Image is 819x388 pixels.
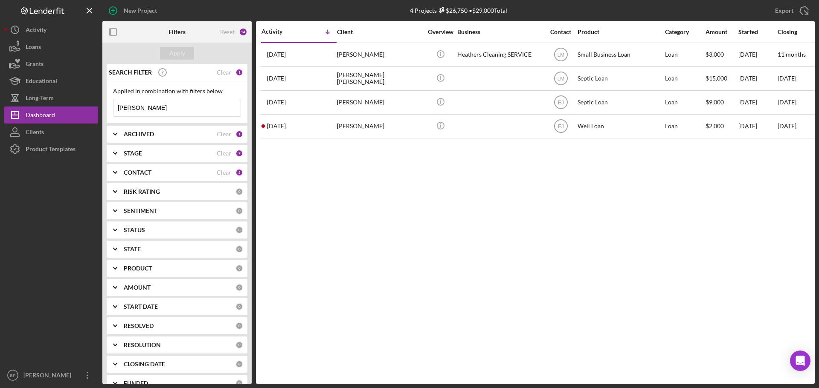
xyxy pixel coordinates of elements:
b: Filters [168,29,186,35]
b: FUNDED [124,380,148,387]
div: 0 [235,264,243,272]
div: 0 [235,360,243,368]
div: Clear [217,169,231,176]
div: $26,750 [437,7,468,14]
button: Dashboard [4,106,98,124]
b: STATE [124,246,141,253]
div: Applied in combination with filters below [113,88,241,95]
b: PRODUCT [124,265,152,272]
span: $15,000 [706,75,727,82]
div: Clear [217,150,231,157]
div: Clients [26,124,44,143]
div: [PERSON_NAME] [337,91,422,114]
div: New Project [124,2,157,19]
b: RESOLUTION [124,342,161,348]
div: [DATE] [738,43,777,66]
div: Business [457,29,543,35]
div: 0 [235,303,243,310]
div: Clear [217,131,231,138]
button: BP[PERSON_NAME] [4,367,98,384]
div: 1 [235,69,243,76]
button: Apply [160,47,194,60]
div: Educational [26,72,57,92]
span: $3,000 [706,51,724,58]
div: Small Business Loan [578,43,663,66]
b: ARCHIVED [124,131,154,138]
text: LM [557,52,564,58]
b: CONTACT [124,169,151,176]
button: Grants [4,55,98,72]
div: Grants [26,55,44,75]
div: 0 [235,207,243,215]
div: [DATE] [738,115,777,138]
div: Clear [217,69,231,76]
text: BP [10,373,16,378]
span: $9,000 [706,98,724,106]
b: CLOSING DATE [124,361,165,368]
div: Loan [665,67,705,90]
div: Heathers Cleaning SERVICE [457,43,543,66]
time: 2025-09-15 19:28 [267,51,286,58]
div: Septic Loan [578,67,663,90]
button: New Project [102,2,166,19]
b: AMOUNT [124,284,151,291]
text: LM [557,76,564,82]
div: 0 [235,379,243,387]
div: Long-Term [26,89,54,109]
div: 0 [235,341,243,349]
div: Loan [665,43,705,66]
div: Reset [220,29,235,35]
time: 11 months [778,51,806,58]
button: Long-Term [4,89,98,106]
b: START DATE [124,303,158,310]
div: 1 [235,130,243,138]
div: [PERSON_NAME] [PERSON_NAME] [337,67,422,90]
div: 0 [235,284,243,291]
div: Loan [665,115,705,138]
time: 2025-07-23 09:42 [267,123,286,129]
div: Amount [706,29,738,35]
button: Clients [4,124,98,141]
div: 0 [235,322,243,330]
div: Client [337,29,422,35]
div: Well Loan [578,115,663,138]
div: 4 Projects • $29,000 Total [410,7,507,14]
text: EJ [558,100,563,106]
div: Export [775,2,793,19]
div: [PERSON_NAME] [337,43,422,66]
div: Septic Loan [578,91,663,114]
div: [PERSON_NAME] [337,115,422,138]
b: RISK RATING [124,188,160,195]
time: [DATE] [778,75,796,82]
button: Loans [4,38,98,55]
div: Category [665,29,705,35]
time: [DATE] [778,98,796,106]
div: Dashboard [26,106,55,126]
b: STATUS [124,227,145,233]
div: 7 [235,149,243,157]
div: Open Intercom Messenger [790,351,810,371]
time: [DATE] [778,122,796,129]
div: Activity [261,28,299,35]
div: Loans [26,38,41,57]
button: Product Templates [4,141,98,158]
div: 0 [235,188,243,195]
button: Activity [4,21,98,38]
div: Overview [424,29,456,35]
div: 5 [235,169,243,176]
div: 14 [239,28,247,36]
b: SEARCH FILTER [109,69,152,76]
div: [DATE] [738,67,777,90]
span: $2,000 [706,122,724,129]
b: RESOLVED [124,322,154,329]
a: Educational [4,72,98,89]
div: Apply [169,47,185,60]
div: Product [578,29,663,35]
